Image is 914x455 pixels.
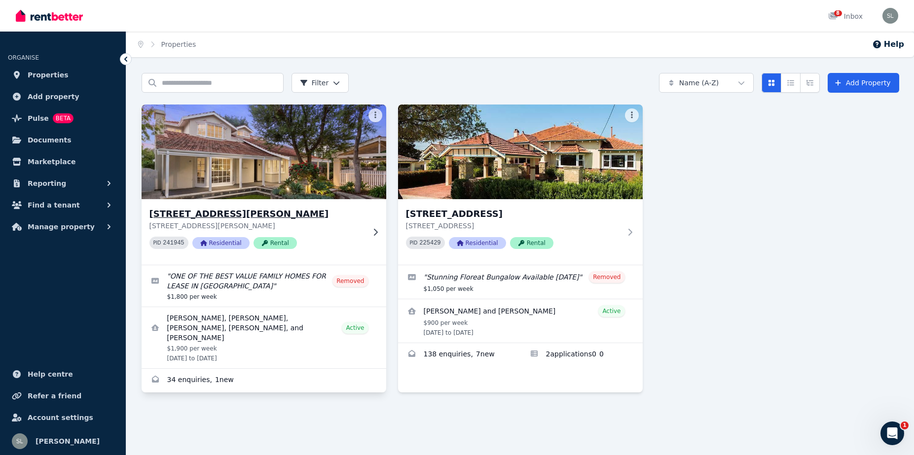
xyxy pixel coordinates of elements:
[8,386,118,406] a: Refer a friend
[828,73,899,93] a: Add Property
[800,73,820,93] button: Expanded list view
[8,65,118,85] a: Properties
[292,73,349,93] button: Filter
[8,152,118,172] a: Marketplace
[510,237,553,249] span: Rental
[762,73,781,93] button: Card view
[28,368,73,380] span: Help centre
[28,69,69,81] span: Properties
[36,435,100,447] span: [PERSON_NAME]
[8,174,118,193] button: Reporting
[880,421,904,445] iframe: Intercom live chat
[828,11,863,21] div: Inbox
[8,364,118,384] a: Help centre
[8,54,39,61] span: ORGANISE
[882,8,898,24] img: Sean Lennon
[520,343,643,367] a: Applications for 269 Salvado Road, Floreat
[406,207,621,221] h3: [STREET_ADDRESS]
[300,78,329,88] span: Filter
[406,221,621,231] p: [STREET_ADDRESS]
[28,199,80,211] span: Find a tenant
[8,130,118,150] a: Documents
[28,221,95,233] span: Manage property
[8,217,118,237] button: Manage property
[142,369,386,392] a: Enquiries for 19A Walter Street, Claremont
[28,112,49,124] span: Pulse
[28,91,79,103] span: Add property
[28,156,75,168] span: Marketplace
[8,408,118,427] a: Account settings
[12,433,28,449] img: Sean Lennon
[8,87,118,106] a: Add property
[28,134,72,146] span: Documents
[126,32,208,57] nav: Breadcrumb
[53,113,73,123] span: BETA
[254,237,297,249] span: Rental
[149,221,365,231] p: [STREET_ADDRESS][PERSON_NAME]
[398,265,643,299] a: Edit listing: Stunning Floreat Bungalow Available 20 September
[398,105,643,265] a: 269 Salvado Road, Floreat[STREET_ADDRESS][STREET_ADDRESS]PID 225429ResidentialRental
[398,299,643,343] a: View details for Chris and Shadna Hamilton
[161,40,196,48] a: Properties
[449,237,506,249] span: Residential
[368,108,382,122] button: More options
[834,10,842,16] span: 8
[659,73,754,93] button: Name (A-Z)
[135,102,392,202] img: 19A Walter Street, Claremont
[419,240,440,246] code: 225429
[8,108,118,128] a: PulseBETA
[781,73,801,93] button: Compact list view
[16,8,83,23] img: RentBetter
[901,421,909,429] span: 1
[28,177,66,189] span: Reporting
[28,412,93,423] span: Account settings
[142,265,386,307] a: Edit listing: ONE OF THE BEST VALUE FAMILY HOMES FOR LEASE IN CLAREMONT
[398,105,643,199] img: 269 Salvado Road, Floreat
[192,237,250,249] span: Residential
[163,240,184,246] code: 241945
[142,105,386,265] a: 19A Walter Street, Claremont[STREET_ADDRESS][PERSON_NAME][STREET_ADDRESS][PERSON_NAME]PID 241945R...
[8,195,118,215] button: Find a tenant
[625,108,639,122] button: More options
[872,38,904,50] button: Help
[762,73,820,93] div: View options
[679,78,719,88] span: Name (A-Z)
[153,240,161,245] small: PID
[398,343,520,367] a: Enquiries for 269 Salvado Road, Floreat
[142,307,386,368] a: View details for Ciara Kennedy, Lauren Kennedy, Oisin Staunton, Jennifer Buttimer, and Catherine ...
[28,390,81,402] span: Refer a friend
[149,207,365,221] h3: [STREET_ADDRESS][PERSON_NAME]
[410,240,418,245] small: PID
